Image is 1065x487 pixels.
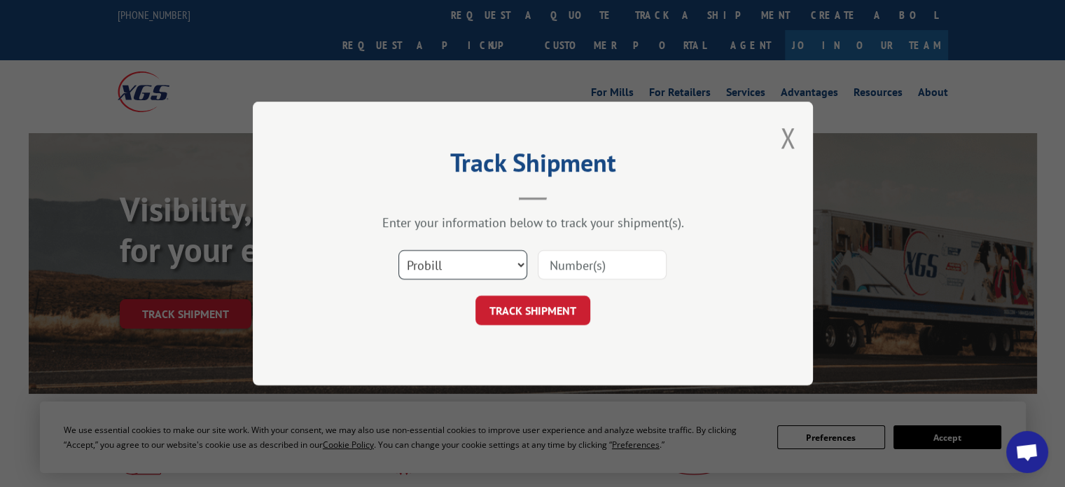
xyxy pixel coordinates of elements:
[780,119,795,156] button: Close modal
[538,250,667,280] input: Number(s)
[323,153,743,179] h2: Track Shipment
[475,296,590,325] button: TRACK SHIPMENT
[1006,431,1048,473] div: Open chat
[323,214,743,231] div: Enter your information below to track your shipment(s).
